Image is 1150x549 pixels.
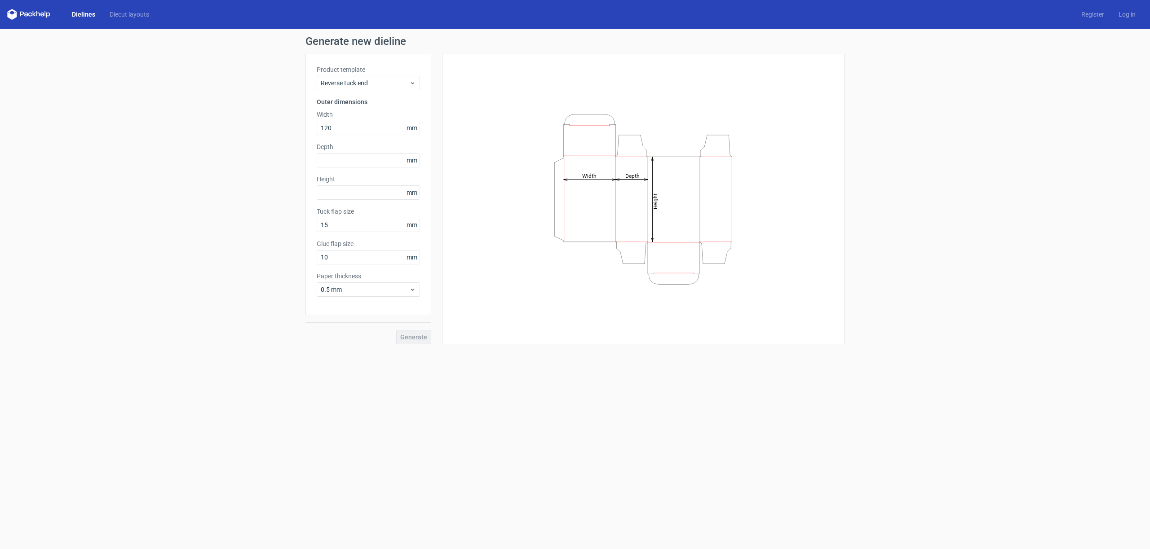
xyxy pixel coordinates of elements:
[652,193,659,209] tspan: Height
[321,79,409,88] span: Reverse tuck end
[1111,10,1143,19] a: Log in
[625,172,640,179] tspan: Depth
[317,65,420,74] label: Product template
[317,142,420,151] label: Depth
[404,218,420,232] span: mm
[317,272,420,281] label: Paper thickness
[404,250,420,264] span: mm
[102,10,156,19] a: Diecut layouts
[317,97,420,106] h3: Outer dimensions
[1074,10,1111,19] a: Register
[305,36,845,47] h1: Generate new dieline
[404,186,420,199] span: mm
[582,172,597,179] tspan: Width
[404,121,420,135] span: mm
[321,285,409,294] span: 0.5 mm
[317,207,420,216] label: Tuck flap size
[317,239,420,248] label: Glue flap size
[317,110,420,119] label: Width
[404,154,420,167] span: mm
[317,175,420,184] label: Height
[65,10,102,19] a: Dielines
